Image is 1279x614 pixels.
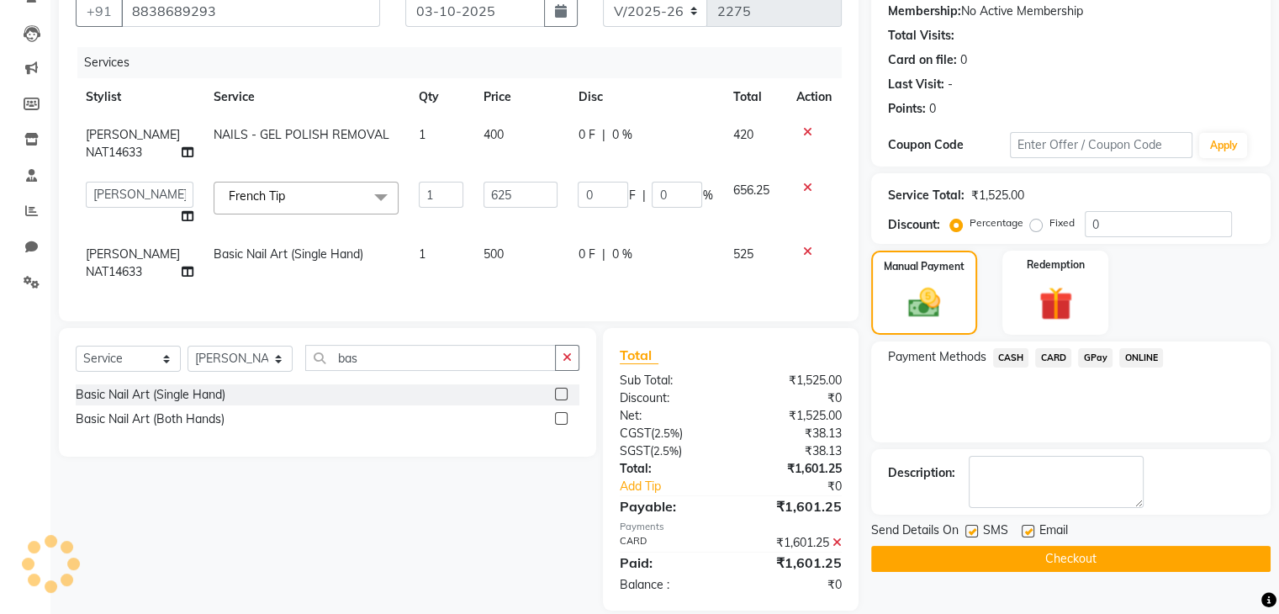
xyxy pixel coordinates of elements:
[607,425,731,442] div: ( )
[731,553,854,573] div: ₹1,601.25
[751,478,854,495] div: ₹0
[76,386,225,404] div: Basic Nail Art (Single Hand)
[786,78,842,116] th: Action
[1078,348,1113,368] span: GPay
[888,348,986,366] span: Payment Methods
[731,496,854,516] div: ₹1,601.25
[86,246,180,279] span: [PERSON_NAME] NAT14633
[285,188,293,204] a: x
[611,126,632,144] span: 0 %
[568,78,722,116] th: Disc
[607,534,731,552] div: CARD
[484,246,504,262] span: 500
[76,78,203,116] th: Stylist
[888,100,926,118] div: Points:
[731,534,854,552] div: ₹1,601.25
[578,246,595,263] span: 0 F
[607,478,751,495] a: Add Tip
[971,187,1024,204] div: ₹1,525.00
[473,78,568,116] th: Price
[888,76,944,93] div: Last Visit:
[620,347,658,364] span: Total
[1039,521,1068,543] span: Email
[1027,257,1085,273] label: Redemption
[898,284,950,321] img: _cash.svg
[732,183,769,198] span: 656.25
[888,136,1010,154] div: Coupon Code
[1049,215,1075,230] label: Fixed
[731,442,854,460] div: ₹38.13
[732,127,753,142] span: 420
[484,127,504,142] span: 400
[732,246,753,262] span: 525
[960,51,967,69] div: 0
[1199,133,1247,158] button: Apply
[888,27,954,45] div: Total Visits:
[888,216,940,234] div: Discount:
[611,246,632,263] span: 0 %
[607,553,731,573] div: Paid:
[214,127,389,142] span: NAILS - GEL POLISH REMOVAL
[702,187,712,204] span: %
[86,127,180,160] span: [PERSON_NAME] NAT14633
[76,410,225,428] div: Basic Nail Art (Both Hands)
[948,76,953,93] div: -
[642,187,645,204] span: |
[229,188,285,204] span: French Tip
[607,372,731,389] div: Sub Total:
[888,51,957,69] div: Card on file:
[419,246,425,262] span: 1
[970,215,1023,230] label: Percentage
[77,47,854,78] div: Services
[731,407,854,425] div: ₹1,525.00
[884,259,965,274] label: Manual Payment
[731,389,854,407] div: ₹0
[722,78,785,116] th: Total
[993,348,1029,368] span: CASH
[607,496,731,516] div: Payable:
[731,425,854,442] div: ₹38.13
[888,3,961,20] div: Membership:
[419,127,425,142] span: 1
[214,246,363,262] span: Basic Nail Art (Single Hand)
[983,521,1008,543] span: SMS
[601,246,605,263] span: |
[305,345,556,371] input: Search or Scan
[620,443,650,458] span: SGST
[203,78,409,116] th: Service
[1028,283,1083,325] img: _gift.svg
[1010,132,1193,158] input: Enter Offer / Coupon Code
[888,187,965,204] div: Service Total:
[409,78,473,116] th: Qty
[929,100,936,118] div: 0
[888,464,955,482] div: Description:
[607,389,731,407] div: Discount:
[654,426,679,440] span: 2.5%
[731,372,854,389] div: ₹1,525.00
[601,126,605,144] span: |
[607,407,731,425] div: Net:
[871,546,1271,572] button: Checkout
[607,442,731,460] div: ( )
[731,460,854,478] div: ₹1,601.25
[871,521,959,543] span: Send Details On
[607,576,731,594] div: Balance :
[888,3,1254,20] div: No Active Membership
[620,520,842,534] div: Payments
[620,426,651,441] span: CGST
[1035,348,1071,368] span: CARD
[731,576,854,594] div: ₹0
[607,460,731,478] div: Total:
[653,444,679,458] span: 2.5%
[628,187,635,204] span: F
[1119,348,1163,368] span: ONLINE
[578,126,595,144] span: 0 F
